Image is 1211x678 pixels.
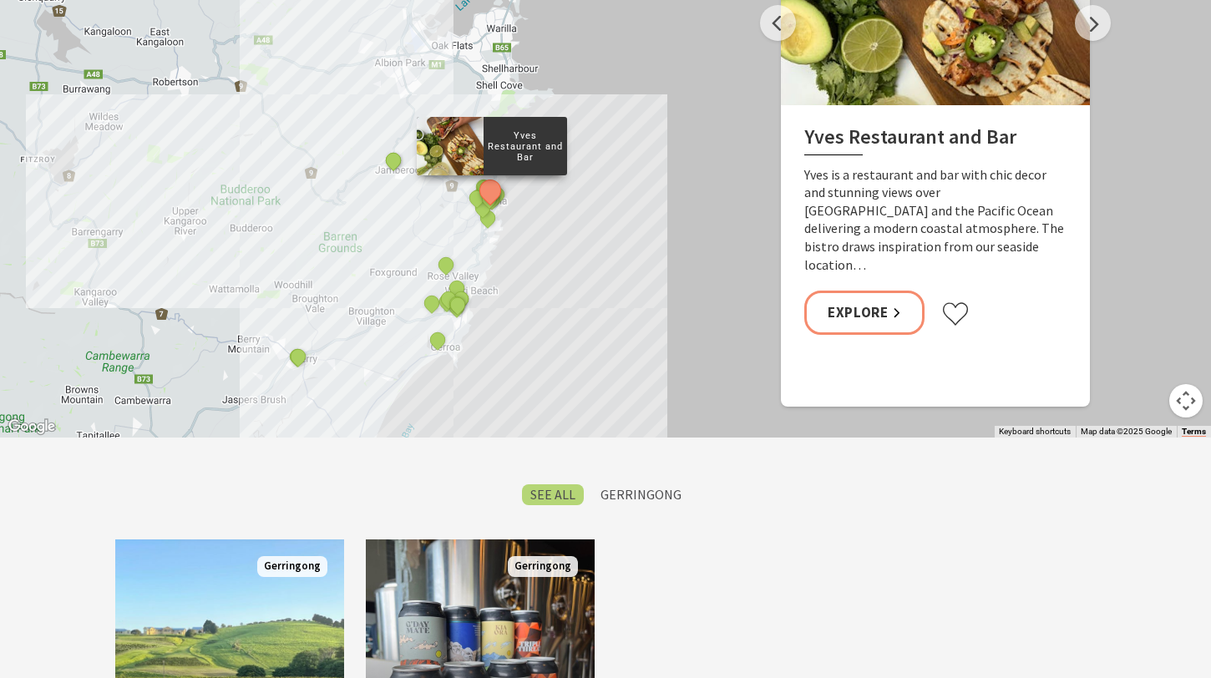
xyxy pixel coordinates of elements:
[427,329,448,351] button: See detail about The Blue Swimmer at Seahaven
[760,5,796,41] button: Previous
[447,294,469,316] button: See detail about Gather. By the Hill
[804,125,1067,155] h2: Yves Restaurant and Bar
[522,484,584,505] label: SEE All
[435,254,457,276] button: See detail about Schottlanders Wagyu Beef
[1081,427,1172,436] span: Map data ©2025 Google
[804,291,925,335] a: Explore
[4,416,59,438] a: Open this area in Google Maps (opens a new window)
[484,127,567,165] p: Yves Restaurant and Bar
[941,301,970,326] button: Click to favourite Yves Restaurant and Bar
[466,187,488,209] button: See detail about Green Caffeen
[508,556,578,577] span: Gerringong
[479,188,500,210] button: See detail about Silica Restaurant and Bar
[999,426,1071,438] button: Keyboard shortcuts
[477,207,499,229] button: See detail about Cin Cin Wine Bar
[592,484,690,505] label: Gerringong
[1075,5,1111,41] button: Next
[475,175,506,206] button: See detail about Yves Restaurant and Bar
[1169,384,1203,417] button: Map camera controls
[287,346,309,367] button: See detail about The Dairy Bar
[383,149,404,171] button: See detail about Jamberoo Pub
[1182,427,1206,437] a: Terms (opens in new tab)
[257,556,327,577] span: Gerringong
[4,416,59,438] img: Google
[421,292,443,314] button: See detail about Crooked River Estate
[804,166,1067,275] p: Yves is a restaurant and bar with chic decor and stunning views over [GEOGRAPHIC_DATA] and the Pa...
